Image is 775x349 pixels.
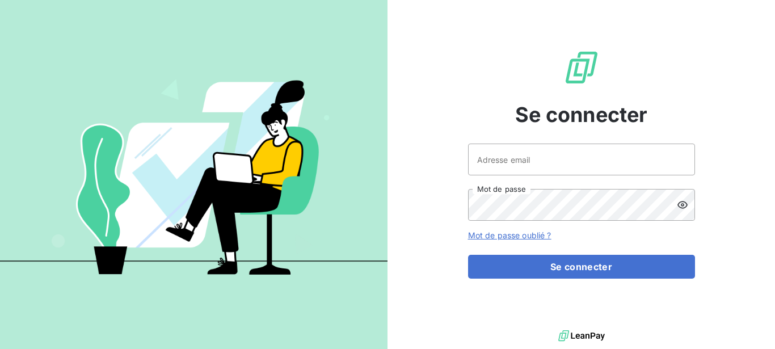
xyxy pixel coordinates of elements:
img: logo [558,327,605,344]
span: Se connecter [515,99,648,130]
input: placeholder [468,144,695,175]
button: Se connecter [468,255,695,279]
img: Logo LeanPay [563,49,600,86]
a: Mot de passe oublié ? [468,230,551,240]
